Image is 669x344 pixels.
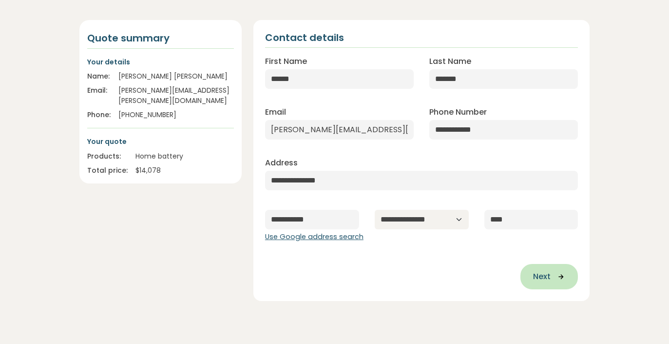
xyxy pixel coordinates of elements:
div: Products: [87,151,128,162]
button: Next [520,264,578,289]
span: Next [533,271,551,283]
div: [PERSON_NAME][EMAIL_ADDRESS][PERSON_NAME][DOMAIN_NAME] [118,85,234,106]
label: Email [265,106,286,118]
div: Phone: [87,110,111,120]
label: Address [265,157,298,169]
div: Name: [87,71,111,81]
div: Email: [87,85,111,106]
label: First Name [265,56,307,67]
div: Home battery [135,151,234,162]
p: Your quote [87,136,234,147]
div: $ 14,078 [135,165,234,176]
div: Total price: [87,165,128,176]
label: Last Name [429,56,471,67]
p: Your details [87,57,234,67]
div: [PERSON_NAME] [PERSON_NAME] [118,71,234,81]
h2: Contact details [265,32,344,43]
input: Enter email [265,120,414,140]
button: Use Google address search [265,232,363,243]
h4: Quote summary [87,32,234,44]
label: Phone Number [429,106,487,118]
div: [PHONE_NUMBER] [118,110,234,120]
